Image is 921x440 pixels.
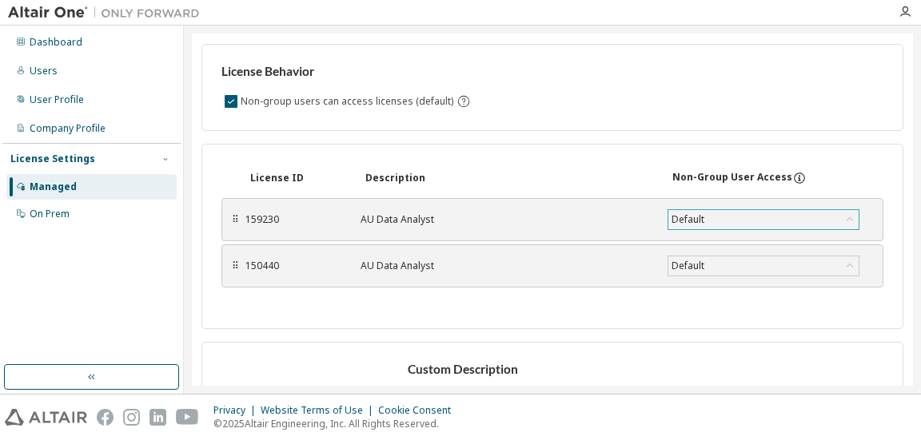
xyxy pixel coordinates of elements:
[250,172,346,184] div: License ID
[668,256,859,275] div: Default
[8,5,208,21] img: Altair One
[361,260,648,272] div: AU Data Analyst
[261,404,378,417] div: Website Terms of Use
[213,404,261,417] div: Privacy
[150,409,166,426] img: linkedin.svg
[408,362,698,378] h3: Custom Description
[241,92,457,111] label: Non-group users can access licenses (default)
[232,213,239,226] div: ⠿
[672,171,792,185] div: Non-Group User Access
[176,409,199,426] img: youtube.svg
[97,409,114,426] img: facebook.svg
[30,36,82,49] div: Dashboard
[669,211,707,228] div: Default
[30,93,84,106] div: User Profile
[30,65,58,77] div: Users
[378,404,460,417] div: Cookie Consent
[457,94,471,109] svg: By default any user not assigned to any group can access any license. Turn this setting off to di...
[123,409,140,426] img: instagram.svg
[365,172,653,184] div: Description
[245,260,341,272] div: 150440
[30,122,106,135] div: Company Profile
[10,153,95,165] div: License Settings
[5,409,87,426] img: altair_logo.svg
[232,260,239,272] div: ⠿
[668,210,859,229] div: Default
[30,180,77,193] div: Managed
[245,213,341,226] div: 159230
[221,64,468,80] h3: License Behavior
[30,208,70,220] div: On Prem
[213,417,460,430] p: © 2025 Altair Engineering, Inc. All Rights Reserved.
[669,257,707,275] div: Default
[361,213,648,226] div: AU Data Analyst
